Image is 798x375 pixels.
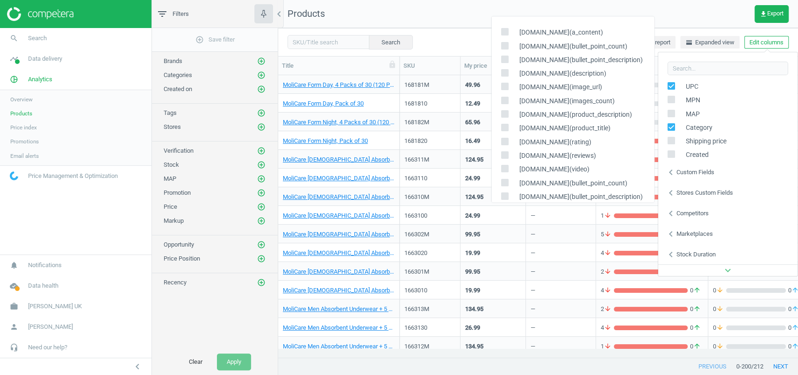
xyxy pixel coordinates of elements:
a: MoliCare Form Day, Pack of 30 [283,99,364,108]
div: 99.95 [465,268,480,276]
button: next [763,358,798,375]
span: Brands [164,57,182,64]
span: [DOMAIN_NAME](image_url) [514,83,602,92]
div: 49.96 [465,81,480,89]
span: Notifications [28,261,62,269]
button: Clear [179,354,212,370]
i: arrow_upward [693,286,701,295]
button: horizontal_splitExpanded view [680,36,740,49]
i: get_app [760,10,767,18]
div: 12.49 [465,99,480,108]
button: add_circle_outline [257,216,266,226]
i: person [5,318,23,336]
div: — [531,305,535,317]
span: Recency [164,279,187,286]
div: — [531,286,535,298]
i: arrow_downward [604,324,611,332]
i: add_circle_outline [257,241,266,249]
span: / 212 [751,362,763,371]
div: Stores custom fields [676,189,733,197]
span: Email alerts [10,152,39,160]
i: chevron_left [665,228,676,240]
div: 1681820 [404,137,455,145]
a: MoliCare [DEMOGRAPHIC_DATA] Absorbent Underwear + 5 X-Change Pads Size L, Pack of 1 [283,174,395,183]
div: 166310M [404,193,455,201]
i: chevron_left [665,187,676,198]
div: 26.99 [465,324,480,332]
i: arrow_downward [716,342,724,351]
i: add_circle_outline [257,217,266,225]
i: chevron_left [132,361,143,372]
i: arrow_downward [604,212,611,220]
span: [DOMAIN_NAME](images_count) [514,97,614,106]
i: add_circle_outline [257,147,266,155]
span: MAP [681,110,700,119]
a: MoliCare [DEMOGRAPHIC_DATA] Absorbent Underwear + 5 X-Change Pads Size M, 5 Packs [283,193,395,201]
span: Promotions [10,138,39,145]
button: add_circle_outline [257,160,266,170]
span: 5 [601,230,614,239]
button: Search [369,35,413,49]
span: 1 [601,342,614,351]
div: 19.99 [465,249,480,257]
span: [DOMAIN_NAME](product_description) [514,110,632,119]
span: Save report [640,38,670,47]
span: Save filter [195,35,235,44]
span: Data health [28,282,58,290]
span: [DOMAIN_NAME](bullet_point_description) [514,192,642,201]
span: [DOMAIN_NAME](bullet_point_count) [514,179,627,188]
button: chevron_left [126,361,149,373]
span: Price [164,203,177,210]
a: MoliCare [DEMOGRAPHIC_DATA] Absorbent Underwear Size L, 5 packs [283,230,395,239]
a: MoliCare Form Night, Pack of 30 [283,137,368,145]
i: arrow_upward [693,342,701,351]
i: add_circle_outline [257,109,266,117]
i: work [5,297,23,315]
button: add_circle_outline [257,122,266,132]
i: arrow_downward [716,305,724,313]
i: add_circle_outline [257,71,266,79]
a: MoliCare [DEMOGRAPHIC_DATA] Absorbent Underwear Size M, 5 packs [283,268,395,276]
span: [PERSON_NAME] UK [28,302,82,311]
div: 24.99 [465,212,480,220]
div: — [531,342,535,354]
span: Expanded view [685,38,734,47]
button: add_circle_outline [257,254,266,263]
button: add_circle_outline [257,71,266,80]
span: Need our help? [28,343,67,352]
i: pie_chart_outlined [5,71,23,88]
span: Export [760,10,784,18]
a: MoliCare Men Absorbent Underwear + 5 X-Change Pads Size L, Pack of 1 [283,324,395,332]
i: search [5,29,23,47]
a: MoliCare Form Day, 4 Packs of 30 (120 Pieces) [283,81,395,89]
span: UPC [681,82,698,91]
span: [DOMAIN_NAME](a_content) [514,28,603,37]
i: filter_list [157,8,168,20]
span: 4 [601,249,614,257]
button: add_circle_outline [257,188,266,198]
span: Category [681,123,712,132]
button: Save report [635,36,676,49]
span: MAP [164,175,176,182]
span: 0 [713,286,726,295]
button: Edit columns [744,36,789,49]
span: Markup [164,217,184,224]
a: MoliCare [DEMOGRAPHIC_DATA] Absorbent Underwear Size L, Pack of 1 [283,249,395,257]
img: ajHJNr6hYgQAAAAASUVORK5CYII= [7,7,73,21]
a: MoliCare Form Night, 4 Packs of 30 (120 Pieces) [283,118,395,127]
div: 1663130 [404,324,455,332]
button: add_circle_outline [257,278,266,287]
span: Analytics [28,75,52,84]
span: Overview [10,96,33,103]
span: Opportunity [164,241,194,248]
span: [DOMAIN_NAME](description) [514,69,606,78]
span: Products [288,8,325,19]
img: wGWNvw8QSZomAAAAABJRU5ErkJggg== [10,171,18,180]
div: 1663020 [404,249,455,257]
i: headset_mic [5,339,23,356]
i: add_circle_outline [257,203,266,211]
div: 1663010 [404,286,455,295]
span: Stock [164,161,179,168]
i: chevron_left [665,249,676,260]
i: add_circle_outline [195,35,204,44]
